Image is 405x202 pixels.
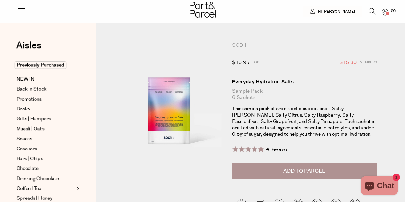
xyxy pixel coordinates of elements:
[360,59,377,67] span: Members
[16,41,42,57] a: Aisles
[382,9,388,15] a: 29
[16,95,75,103] a: Promotions
[16,135,32,143] span: Snacks
[15,61,66,69] span: Previously Purchased
[16,125,44,133] span: Muesli | Oats
[16,145,75,153] a: Crackers
[16,185,75,192] a: Coffee | Tea
[232,163,377,179] button: Add to Parcel
[16,105,30,113] span: Books
[339,59,357,67] span: $15.30
[232,42,377,49] div: Sodii
[75,185,79,192] button: Expand/Collapse Coffee | Tea
[316,9,355,14] span: Hi [PERSON_NAME]
[16,85,46,93] span: Back In Stock
[16,115,75,123] a: Gifts | Hampers
[303,6,362,17] a: Hi [PERSON_NAME]
[16,76,35,83] span: NEW IN
[266,146,288,153] span: 4 Reviews
[16,185,42,192] span: Coffee | Tea
[16,135,75,143] a: Snacks
[16,175,75,182] a: Drinking Chocolate
[16,95,42,103] span: Promotions
[359,176,400,197] inbox-online-store-chat: Shopify online store chat
[389,8,397,14] span: 29
[232,88,377,101] div: Sample Pack 6 Sachets
[16,115,51,123] span: Gifts | Hampers
[16,105,75,113] a: Books
[16,155,75,163] a: Bars | Chips
[232,78,377,85] div: Everyday Hydration Salts
[16,165,39,173] span: Chocolate
[190,2,216,18] img: Part&Parcel
[232,106,377,138] p: This sample pack offers six delicious options—Salty [PERSON_NAME], Salty Citrus, Salty Raspberry,...
[16,155,43,163] span: Bars | Chips
[232,59,249,67] span: $16.95
[16,125,75,133] a: Muesli | Oats
[283,167,325,175] span: Add to Parcel
[16,145,37,153] span: Crackers
[16,38,42,53] span: Aisles
[16,85,75,93] a: Back In Stock
[115,42,222,168] img: Everyday Hydration Salts
[16,175,59,182] span: Drinking Chocolate
[16,165,75,173] a: Chocolate
[16,76,75,83] a: NEW IN
[16,61,75,69] a: Previously Purchased
[253,59,259,67] span: RRP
